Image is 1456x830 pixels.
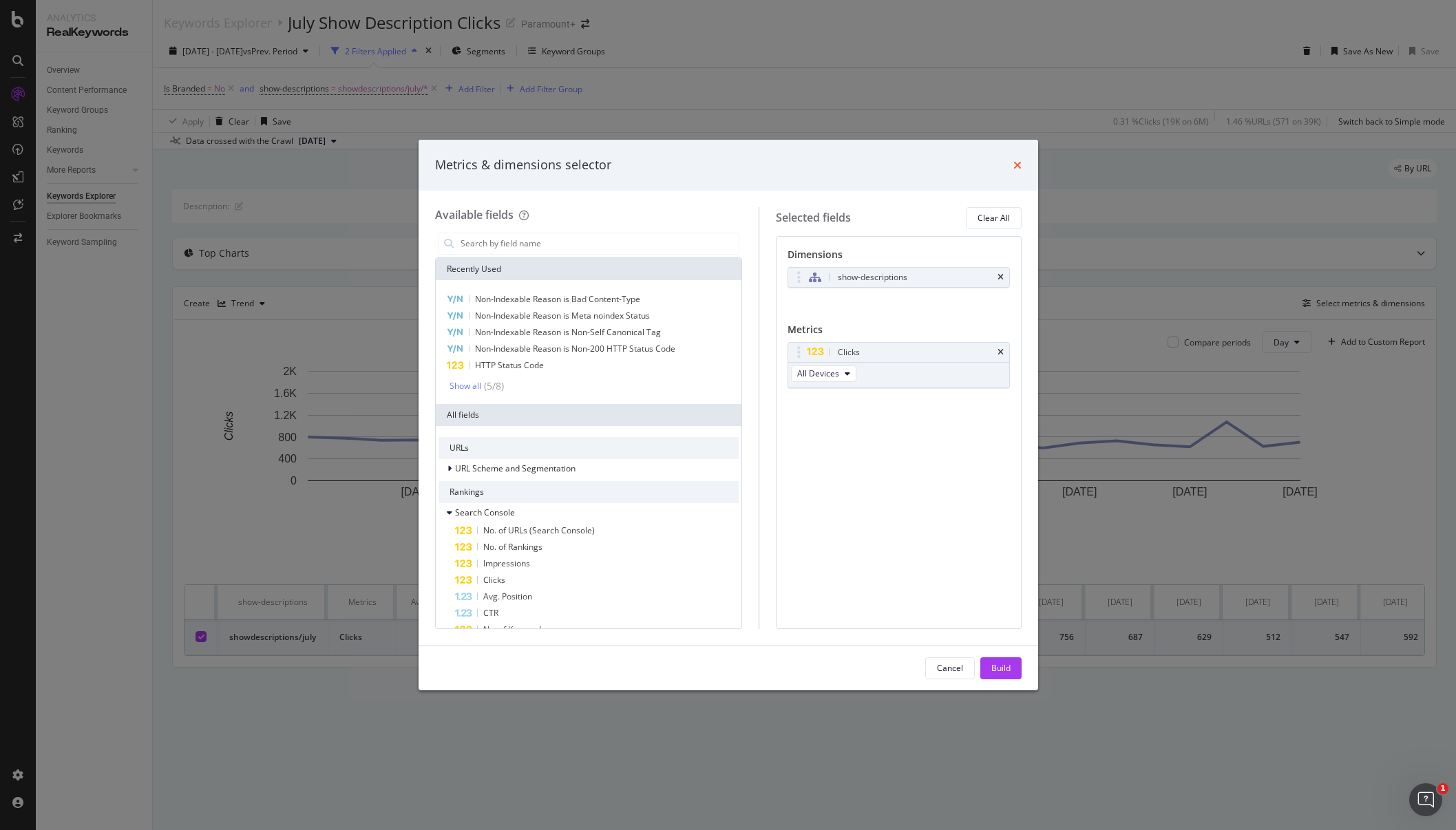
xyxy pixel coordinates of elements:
[991,662,1011,674] div: Build
[980,657,1022,679] button: Build
[459,233,739,254] input: Search by field name
[455,462,576,474] span: URL Scheme and Segmentation
[1013,156,1022,174] div: times
[788,248,1010,267] div: Dimensions
[998,273,1004,281] div: times
[439,437,739,459] div: URLs
[483,524,595,536] span: No. of URLs (Search Console)
[475,359,544,371] span: HTTP Status Code
[788,342,1010,388] div: ClickstimesAll Devices
[439,481,739,503] div: Rankings
[1437,783,1448,794] span: 1
[791,365,856,382] button: All Devices
[475,293,640,305] span: Non-Indexable Reason is Bad Content-Type
[788,323,1010,342] div: Metrics
[475,310,650,321] span: Non-Indexable Reason is Meta noindex Status
[1409,783,1442,816] iframe: Intercom live chat
[483,541,542,553] span: No. of Rankings
[436,404,741,426] div: All fields
[483,607,498,619] span: CTR
[450,381,481,391] div: Show all
[435,156,611,174] div: Metrics & dimensions selector
[788,267,1010,288] div: show-descriptionstimes
[483,590,532,602] span: Avg. Position
[481,379,504,393] div: ( 5 / 8 )
[978,212,1010,224] div: Clear All
[838,345,860,359] div: Clicks
[475,343,675,354] span: Non-Indexable Reason is Non-200 HTTP Status Code
[419,140,1038,690] div: modal
[998,348,1004,357] div: times
[797,368,839,379] span: All Devices
[455,507,515,518] span: Search Console
[483,574,505,586] span: Clicks
[435,207,514,222] div: Available fields
[475,326,661,338] span: Non-Indexable Reason is Non-Self Canonical Tag
[483,557,530,569] span: Impressions
[838,270,907,284] div: show-descriptions
[776,210,851,226] div: Selected fields
[966,207,1022,229] button: Clear All
[436,258,741,280] div: Recently Used
[937,662,963,674] div: Cancel
[925,657,975,679] button: Cancel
